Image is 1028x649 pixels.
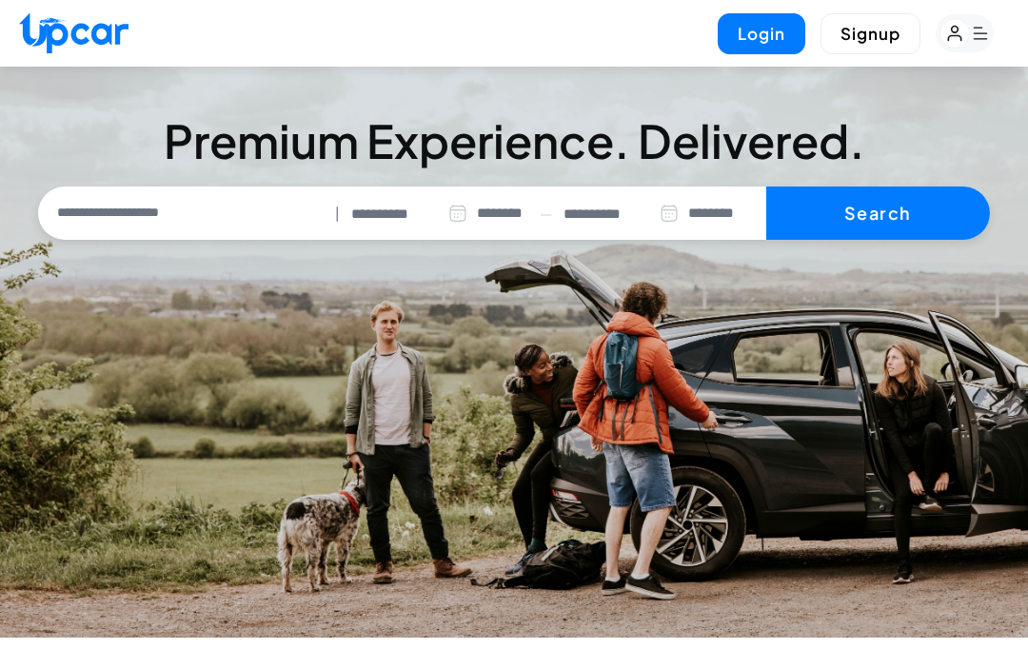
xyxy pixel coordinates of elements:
[19,12,128,53] img: Upcar Logo
[718,13,805,54] button: Login
[38,118,990,164] h3: Premium Experience. Delivered.
[540,203,552,225] span: —
[335,203,340,225] span: |
[766,187,990,240] button: Search
[820,13,920,54] button: Signup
